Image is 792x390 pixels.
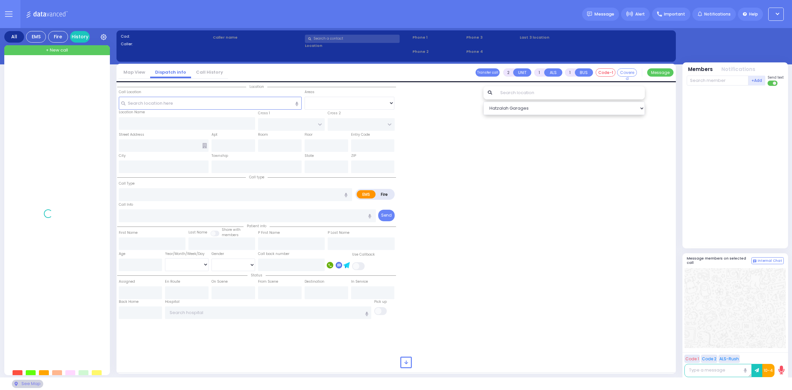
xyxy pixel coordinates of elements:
[513,68,531,77] button: UNIT
[378,210,395,221] button: Send
[520,35,595,40] label: Last 3 location
[762,364,775,377] button: 10-4
[119,251,125,257] label: Age
[466,49,518,54] span: Phone 4
[258,279,278,284] label: From Scene
[412,35,464,40] span: Phone 1
[119,299,139,304] label: Back Home
[768,80,778,87] label: Turn off text
[119,279,135,284] label: Assigned
[4,31,24,43] div: All
[664,11,685,17] span: Important
[119,110,145,115] label: Location Name
[191,69,228,75] a: Call History
[466,35,518,40] span: Phone 3
[684,355,700,363] button: Code 1
[375,190,394,198] label: Fire
[26,10,70,18] img: Logo
[26,31,46,43] div: EMS
[118,69,150,75] a: Map View
[121,34,211,39] label: Cad:
[12,380,43,388] div: See map
[222,232,239,237] span: members
[305,153,314,159] label: State
[412,49,464,54] span: Phone 2
[721,66,755,73] button: Notifications
[587,12,592,17] img: message.svg
[258,111,270,116] label: Cross 1
[328,111,341,116] label: Cross 2
[48,31,68,43] div: Fire
[476,68,500,77] button: Transfer call
[188,230,207,235] label: Last Name
[305,89,314,95] label: Areas
[119,89,141,95] label: Call Location
[594,11,614,18] span: Message
[213,35,303,40] label: Caller name
[352,252,375,257] label: Use Callback
[688,66,713,73] button: Members
[258,132,268,137] label: Room
[647,68,674,77] button: Message
[575,68,593,77] button: BUS
[247,273,266,278] span: Status
[212,132,217,137] label: Apt
[150,69,191,75] a: Dispatch info
[244,224,270,229] span: Patient info
[165,299,180,304] label: Hospital
[544,68,562,77] button: ALS
[635,11,645,17] span: Alert
[212,153,228,159] label: Township
[305,35,400,43] input: Search a contact
[701,355,717,363] button: Code 2
[596,68,615,77] button: Code-1
[246,175,268,180] span: Call type
[258,251,289,257] label: Call back number
[202,143,207,148] span: Other building occupants
[70,31,90,43] a: History
[165,279,180,284] label: En Route
[751,257,784,265] button: Internal Chat
[617,68,637,77] button: Covered
[496,86,645,99] input: Search location
[246,84,267,89] span: Location
[687,76,748,86] input: Search member
[305,43,410,49] label: Location
[753,260,756,263] img: comment-alt.png
[687,256,751,265] h5: Message members on selected call
[305,132,313,137] label: Floor
[121,41,211,47] label: Caller:
[119,202,133,207] label: Call Info
[748,76,766,86] button: +Add
[758,259,782,263] span: Internal Chat
[351,132,370,137] label: Entry Code
[46,47,68,53] span: + New call
[165,306,371,319] input: Search hospital
[704,11,731,17] span: Notifications
[258,230,280,235] label: P First Name
[212,251,224,257] label: Gender
[212,279,228,284] label: On Scene
[222,227,241,232] small: Share with
[768,75,784,80] span: Send text
[119,230,138,235] label: First Name
[749,11,758,17] span: Help
[119,181,135,186] label: Call Type
[357,190,376,198] label: EMS
[351,153,356,159] label: ZIP
[119,132,144,137] label: Street Address
[718,355,740,363] button: ALS-Rush
[165,251,209,257] div: Year/Month/Week/Day
[305,279,324,284] label: Destination
[374,299,387,304] label: Pick up
[119,97,302,109] input: Search location here
[351,279,368,284] label: In Service
[328,230,349,235] label: P Last Name
[119,153,126,159] label: City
